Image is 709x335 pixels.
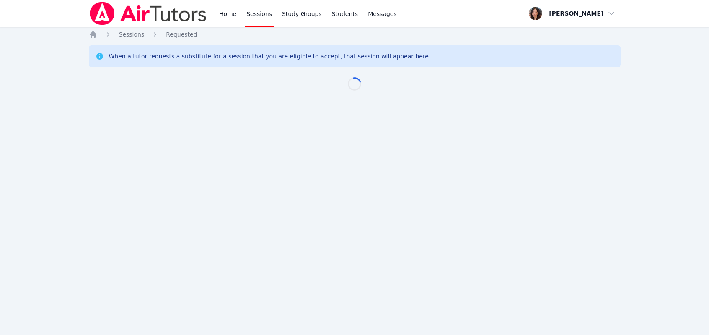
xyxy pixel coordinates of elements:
div: When a tutor requests a substitute for a session that you are eligible to accept, that session wi... [109,52,431,60]
nav: Breadcrumb [89,30,621,39]
img: Air Tutors [89,2,207,25]
span: Sessions [119,31,145,38]
span: Requested [166,31,197,38]
a: Requested [166,30,197,39]
a: Sessions [119,30,145,39]
span: Messages [368,10,397,18]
